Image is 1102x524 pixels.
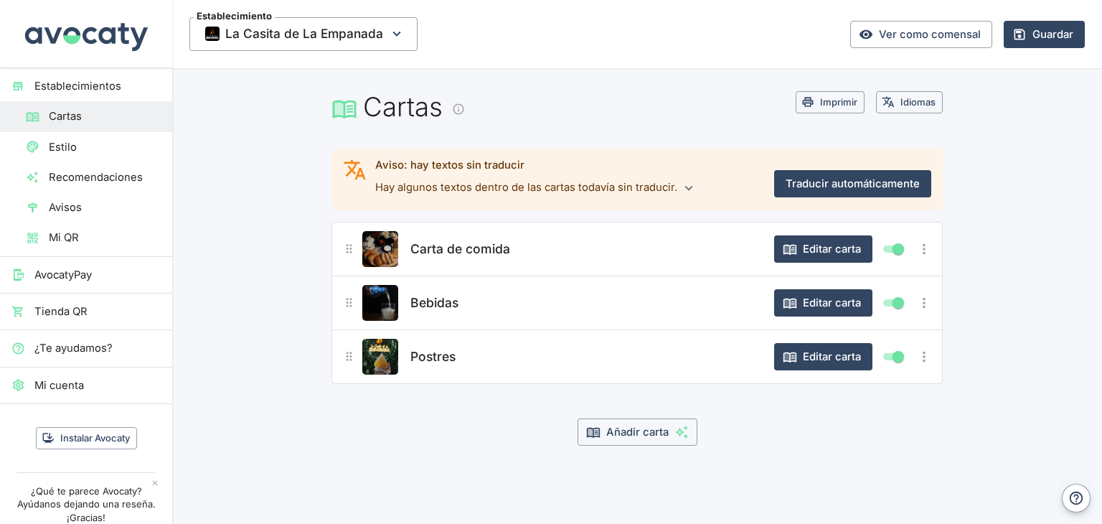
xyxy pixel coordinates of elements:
button: Más opciones [913,238,936,261]
button: Guardar [1004,21,1085,48]
button: Traducir automáticamente [774,170,931,197]
span: Mi cuenta [34,378,161,393]
img: Thumbnail [205,27,220,41]
button: Editar producto [362,285,398,321]
button: EstablecimientoThumbnailLa Casita de La Empanada [189,17,418,50]
button: Instalar Avocaty [36,427,137,449]
span: Postres [410,347,456,367]
button: Postres [407,341,459,373]
span: La Casita de La Empanada [225,23,383,45]
img: Bebidas [362,285,398,321]
button: ¿A qué carta? [339,346,359,367]
span: Mostrar / ocultar [890,348,907,365]
span: Tienda QR [34,304,161,319]
button: Información [448,99,469,120]
p: Hay algunos textos dentro de las cartas todavía sin traducir. [375,177,763,200]
span: Establecimientos [34,78,161,94]
button: Idiomas [876,91,943,113]
span: Recomendaciones [49,169,161,185]
span: Estilo [49,139,161,155]
h1: Cartas [331,91,796,123]
button: Bebidas [407,287,462,319]
a: Ver como comensal [850,21,992,48]
span: AvocatyPay [34,267,161,283]
button: Carta de comida [407,233,514,265]
span: Bebidas [410,293,458,313]
button: Más opciones [913,345,936,368]
button: ¿A qué carta? [339,238,359,259]
button: Imprimir [796,91,865,113]
span: Carta de comida [410,239,510,259]
span: Avisos [49,200,161,215]
button: Editar producto [362,231,398,267]
img: Carta de comida [362,231,398,267]
button: ¿A qué carta? [339,292,359,313]
div: Aviso: hay textos sin traducir [375,157,763,173]
button: Ayuda y contacto [1062,484,1091,513]
button: Añadir carta [578,418,697,446]
span: Mostrar / ocultar [890,240,907,258]
span: Mi QR [49,230,161,245]
span: Establecimiento [194,11,275,21]
img: Postres [362,339,398,375]
span: ¿Te ayudamos? [34,340,161,356]
span: Cartas [49,108,161,124]
button: Más opciones [913,291,936,314]
button: Editar producto [362,339,398,375]
button: Editar carta [774,343,872,370]
span: La Casita de La Empanada [189,17,418,50]
span: Mostrar / ocultar [890,294,907,312]
button: Editar carta [774,235,872,263]
button: Editar carta [774,289,872,317]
